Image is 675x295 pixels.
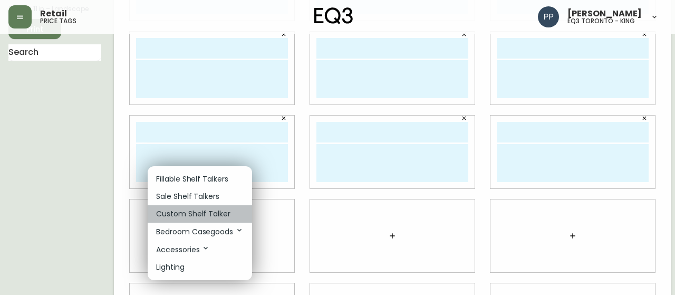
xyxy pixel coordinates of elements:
[156,191,219,202] p: Sale Shelf Talkers
[156,226,244,237] p: Bedroom Casegoods
[156,174,228,185] p: Fillable Shelf Talkers
[156,208,230,220] p: Custom Shelf Talker
[156,244,210,255] p: Accessories
[156,262,185,273] p: Lighting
